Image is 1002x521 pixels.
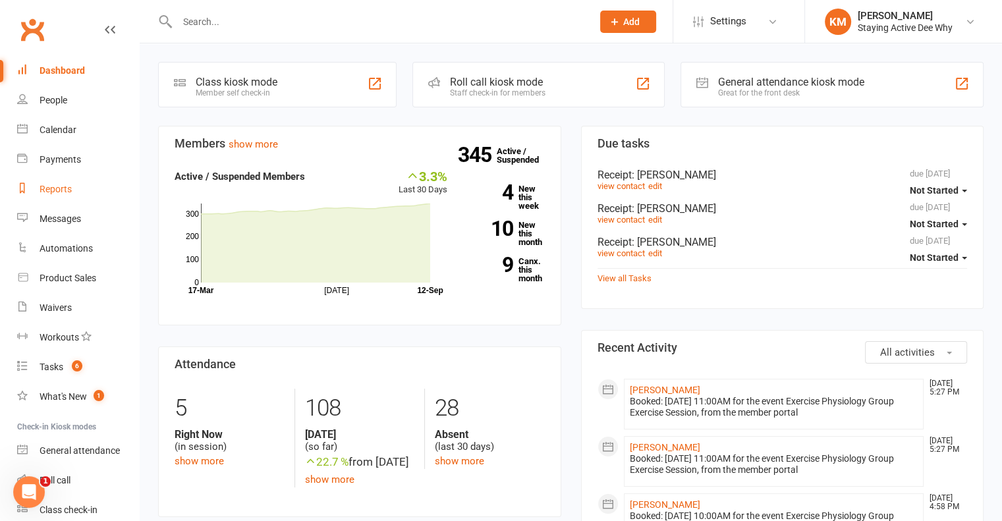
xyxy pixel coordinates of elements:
a: Product Sales [17,263,139,293]
a: Roll call [17,466,139,495]
div: Staff check-in for members [450,88,545,97]
div: (in session) [175,428,285,453]
a: Calendar [17,115,139,145]
a: view contact [598,181,645,191]
h3: Members [175,137,545,150]
div: Staying Active Dee Why [858,22,953,34]
a: What's New1 [17,382,139,412]
div: Workouts [40,332,79,343]
a: Clubworx [16,13,49,46]
a: edit [648,248,662,258]
div: Automations [40,243,93,254]
div: 5 [175,389,285,428]
div: Last 30 Days [399,169,447,197]
div: Roll call [40,475,70,485]
span: 22.7 % [305,455,348,468]
a: show more [305,474,354,485]
button: Not Started [910,246,967,269]
time: [DATE] 5:27 PM [923,437,966,454]
div: Member self check-in [196,88,277,97]
div: Roll call kiosk mode [450,76,545,88]
button: Not Started [910,178,967,202]
a: 10New this month [467,221,545,246]
div: Receipt [598,236,968,248]
div: Receipt [598,169,968,181]
a: Automations [17,234,139,263]
span: 6 [72,360,82,371]
div: Booked: [DATE] 11:00AM for the event Exercise Physiology Group Exercise Session, from the member ... [630,396,918,418]
div: [PERSON_NAME] [858,10,953,22]
div: Booked: [DATE] 11:00AM for the event Exercise Physiology Group Exercise Session, from the member ... [630,453,918,476]
div: Calendar [40,124,76,135]
strong: Right Now [175,428,285,441]
a: General attendance kiosk mode [17,436,139,466]
div: Dashboard [40,65,85,76]
iframe: Intercom live chat [13,476,45,508]
a: edit [648,215,662,225]
a: Waivers [17,293,139,323]
div: Class check-in [40,505,97,515]
a: [PERSON_NAME] [630,385,700,395]
a: Payments [17,145,139,175]
div: 108 [305,389,414,428]
a: People [17,86,139,115]
span: : [PERSON_NAME] [632,202,716,215]
strong: 10 [467,219,513,238]
div: 3.3% [399,169,447,183]
span: All activities [880,346,935,358]
a: 4New this week [467,184,545,210]
a: Tasks 6 [17,352,139,382]
div: General attendance kiosk mode [718,76,864,88]
a: View all Tasks [598,273,652,283]
a: 9Canx. this month [467,257,545,283]
span: Add [623,16,640,27]
div: Product Sales [40,273,96,283]
div: General attendance [40,445,120,456]
div: Class kiosk mode [196,76,277,88]
h3: Due tasks [598,137,968,150]
span: : [PERSON_NAME] [632,236,716,248]
a: edit [648,181,662,191]
div: Receipt [598,202,968,215]
a: view contact [598,248,645,258]
div: from [DATE] [305,453,414,471]
a: Dashboard [17,56,139,86]
strong: Absent [435,428,544,441]
div: Great for the front desk [718,88,864,97]
button: All activities [865,341,967,364]
strong: [DATE] [305,428,414,441]
a: show more [435,455,484,467]
strong: Active / Suspended Members [175,171,305,182]
div: Waivers [40,302,72,313]
div: KM [825,9,851,35]
time: [DATE] 4:58 PM [923,494,966,511]
span: Not Started [910,252,959,263]
a: Messages [17,204,139,234]
strong: 345 [458,145,497,165]
h3: Attendance [175,358,545,371]
span: Not Started [910,219,959,229]
div: 28 [435,389,544,428]
div: People [40,95,67,105]
a: show more [175,455,224,467]
button: Add [600,11,656,33]
strong: 9 [467,255,513,275]
span: : [PERSON_NAME] [632,169,716,181]
div: (so far) [305,428,414,453]
div: Tasks [40,362,63,372]
h3: Recent Activity [598,341,968,354]
input: Search... [173,13,583,31]
span: 1 [94,390,104,401]
a: show more [229,138,278,150]
a: 345Active / Suspended [497,137,555,174]
div: Payments [40,154,81,165]
time: [DATE] 5:27 PM [923,379,966,397]
strong: 4 [467,182,513,202]
a: [PERSON_NAME] [630,499,700,510]
a: Workouts [17,323,139,352]
div: Messages [40,213,81,224]
span: Settings [710,7,746,36]
div: What's New [40,391,87,402]
span: Not Started [910,185,959,196]
span: 1 [40,476,51,487]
